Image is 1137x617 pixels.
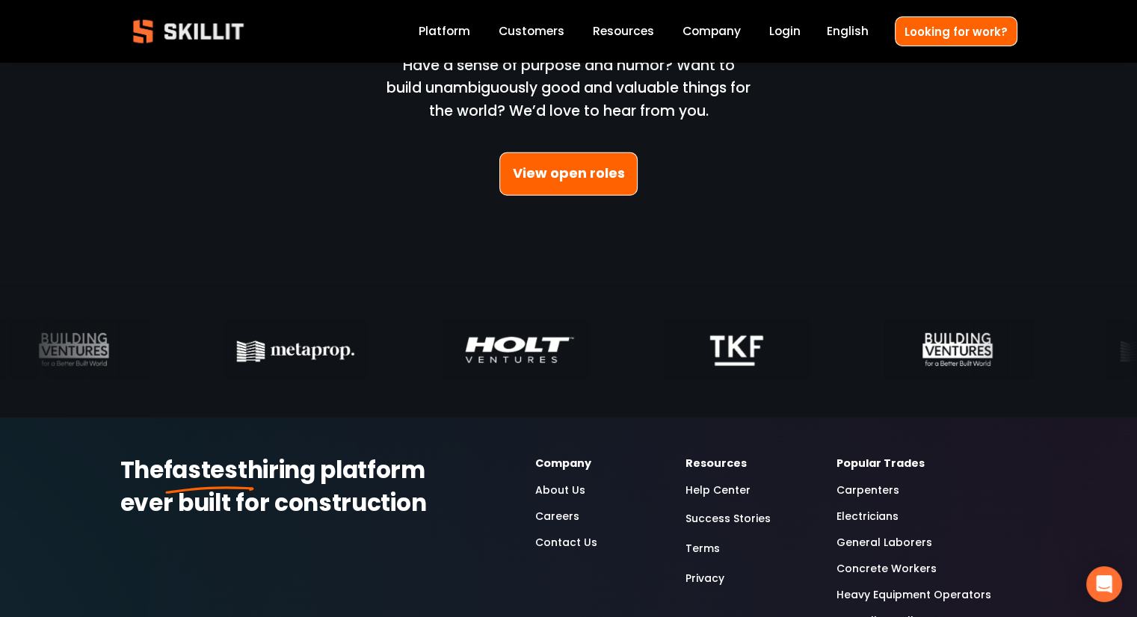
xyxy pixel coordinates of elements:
a: Login [769,22,801,42]
a: General Laborers [836,534,932,551]
a: Platform [419,22,470,42]
a: Looking for work? [895,16,1017,46]
strong: The [120,452,164,492]
a: About Us [535,482,585,499]
a: Terms [685,539,720,559]
a: Customers [499,22,564,42]
a: Concrete Workers [836,560,937,577]
span: English [827,22,869,40]
div: Open Intercom Messenger [1086,566,1122,602]
a: Contact Us [535,534,597,551]
p: Have a sense of purpose and humor? Want to build unambiguously good and valuable things for the w... [385,55,751,123]
strong: hiring platform ever built for construction [120,452,431,525]
a: Heavy Equipment Operators [836,586,991,604]
strong: fastest [164,452,247,492]
div: language picker [827,22,869,42]
strong: Popular Trades [836,455,925,474]
a: View open roles [499,152,638,196]
a: folder dropdown [593,22,654,42]
strong: Company [535,455,591,474]
a: Help Center [685,482,751,499]
a: Carpenters [836,482,899,499]
a: Privacy [685,568,724,589]
a: Electricians [836,508,899,525]
img: Skillit [120,9,256,54]
strong: Resources [685,455,747,474]
a: Success Stories [685,509,771,529]
span: Resources [593,22,654,40]
a: Careers [535,508,579,525]
a: Company [682,22,741,42]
